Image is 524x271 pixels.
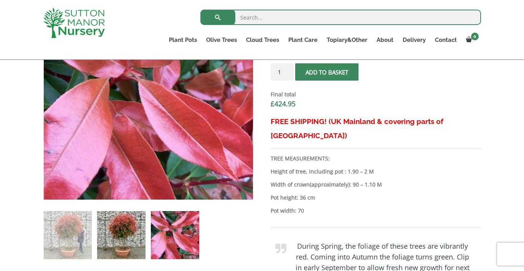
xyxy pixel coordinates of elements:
a: Plant Care [284,35,322,45]
strong: Width of crown : 90 – 1.10 M [271,181,382,188]
b: (approximately) [310,181,350,188]
span: 0 [471,33,479,40]
a: Delivery [398,35,430,45]
img: Photinia Red Robin Floating Cloud Tree 1.90 - 2 M (LARGE) [44,211,92,259]
a: 0 [461,35,481,45]
input: Search... [200,10,481,25]
input: Product quantity [271,63,294,81]
span: £ [271,99,274,108]
a: Plant Pots [164,35,202,45]
button: Add to basket [295,63,359,81]
img: Photinia Red Robin Floating Cloud Tree 1.90 - 2 M (LARGE) - Image 2 [97,211,145,259]
strong: Pot width: 70 [271,207,304,214]
a: Olive Trees [202,35,241,45]
bdi: 424.95 [271,99,296,108]
img: Photinia Red Robin Floating Cloud Tree 1.90 - 2 M (LARGE) - Image 3 [151,211,199,259]
a: About [372,35,398,45]
a: Cloud Trees [241,35,284,45]
b: Height of tree, including pot : 1.90 – 2 M [271,168,374,175]
h3: FREE SHIPPING! (UK Mainland & covering parts of [GEOGRAPHIC_DATA]) [271,114,481,143]
a: Topiary&Other [322,35,372,45]
dt: Final total [271,90,481,99]
strong: Pot height: 36 cm [271,194,315,201]
img: logo [43,8,105,38]
strong: TREE MEASUREMENTS: [271,155,330,162]
a: Contact [430,35,461,45]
